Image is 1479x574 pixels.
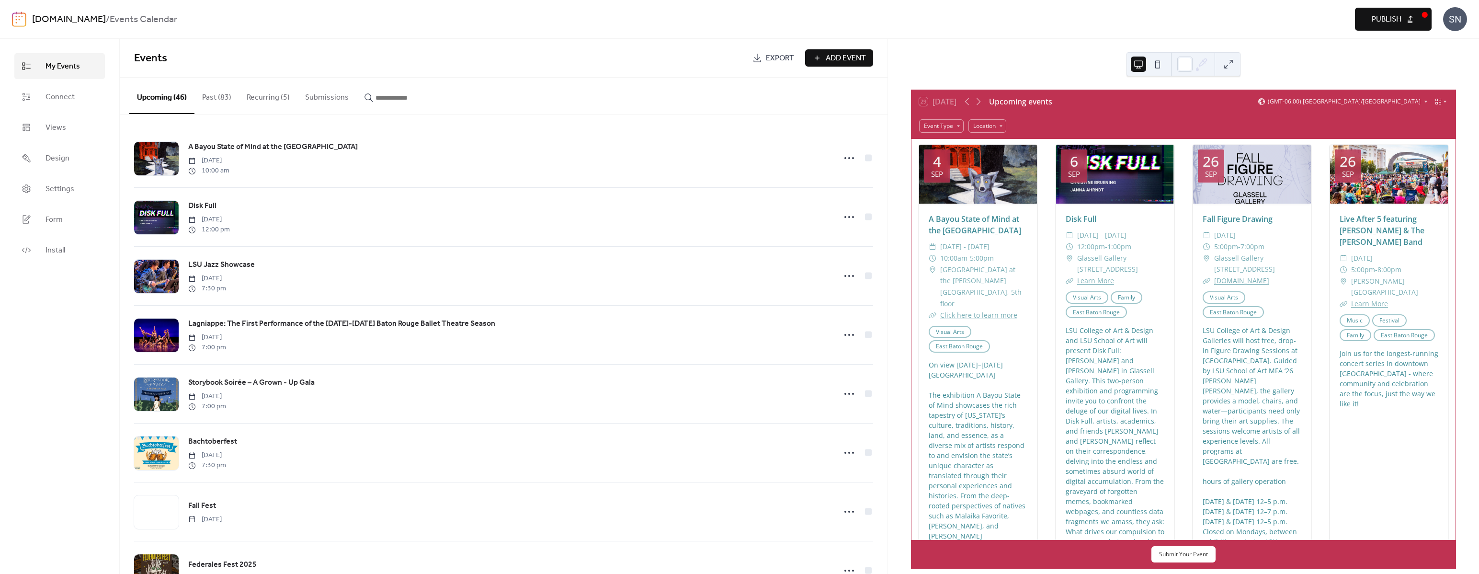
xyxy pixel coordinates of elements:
[188,259,255,271] a: LSU Jazz Showcase
[188,377,315,389] a: Storybook Soirée – A Grown - Up Gala
[14,237,105,263] a: Install
[188,460,226,471] span: 7:30 pm
[1351,264,1375,276] span: 5:00pm
[1066,253,1073,264] div: ​
[188,343,226,353] span: 7:00 pm
[805,49,873,67] button: Add Event
[188,391,226,402] span: [DATE]
[188,402,226,412] span: 7:00 pm
[1351,276,1438,298] span: [PERSON_NAME][GEOGRAPHIC_DATA]
[929,253,936,264] div: ​
[826,53,866,64] span: Add Event
[1375,264,1377,276] span: -
[1203,241,1210,253] div: ​
[1340,214,1424,247] a: Live After 5 featuring [PERSON_NAME] & The [PERSON_NAME] Band
[1077,230,1126,241] span: [DATE] - [DATE]
[14,207,105,232] a: Form
[46,184,74,195] span: Settings
[1203,214,1273,224] a: Fall Figure Drawing
[188,141,358,153] a: A Bayou State of Mind at the [GEOGRAPHIC_DATA]
[1355,8,1432,31] button: Publish
[967,253,970,264] span: -
[46,245,65,256] span: Install
[1066,275,1073,287] div: ​
[1105,241,1107,253] span: -
[1238,241,1240,253] span: -
[1340,253,1347,264] div: ​
[14,84,105,110] a: Connect
[1340,298,1347,310] div: ​
[46,214,63,226] span: Form
[1203,230,1210,241] div: ​
[1066,241,1073,253] div: ​
[188,333,226,343] span: [DATE]
[940,241,990,253] span: [DATE] - [DATE]
[745,49,801,67] a: Export
[1372,14,1401,25] span: Publish
[1351,253,1373,264] span: [DATE]
[1340,264,1347,276] div: ​
[188,436,237,448] a: Bachtoberfest
[929,310,936,321] div: ​
[188,166,229,176] span: 10:00 am
[129,78,194,114] button: Upcoming (46)
[1068,171,1080,178] div: Sep
[297,78,356,113] button: Submissions
[188,377,315,389] span: Storybook Soirée – A Grown - Up Gala
[1214,230,1236,241] span: [DATE]
[12,11,26,27] img: logo
[188,284,226,294] span: 7:30 pm
[32,11,106,29] a: [DOMAIN_NAME]
[1268,99,1421,104] span: (GMT-06:00) [GEOGRAPHIC_DATA]/[GEOGRAPHIC_DATA]
[1066,230,1073,241] div: ​
[188,515,222,525] span: [DATE]
[188,200,216,212] a: Disk Full
[14,53,105,79] a: My Events
[1205,171,1217,178] div: Sep
[14,145,105,171] a: Design
[1340,154,1356,169] div: 26
[766,53,794,64] span: Export
[188,156,229,166] span: [DATE]
[940,253,967,264] span: 10:00am
[188,450,226,460] span: [DATE]
[929,264,936,276] div: ​
[188,215,230,225] span: [DATE]
[940,264,1027,310] span: [GEOGRAPHIC_DATA] at the [PERSON_NAME][GEOGRAPHIC_DATA], 5th floor
[940,310,1017,320] a: Click here to learn more
[1377,264,1401,276] span: 8:00pm
[1214,276,1269,285] a: [DOMAIN_NAME]
[1203,253,1210,264] div: ​
[239,78,297,113] button: Recurring (5)
[1066,214,1096,224] a: Disk Full
[46,61,80,72] span: My Events
[1214,241,1238,253] span: 5:00pm
[1342,171,1354,178] div: Sep
[989,96,1052,107] div: Upcoming events
[14,176,105,202] a: Settings
[46,153,69,164] span: Design
[188,500,216,512] a: Fall Fest
[188,436,237,448] span: Bachtoberfest
[188,559,257,571] a: Federales Fest 2025
[1330,348,1448,409] div: Join us for the longest-running concert series in downtown [GEOGRAPHIC_DATA] - where community an...
[46,92,75,103] span: Connect
[188,559,257,571] span: Federales Fest 2025
[188,274,226,284] span: [DATE]
[134,48,167,69] span: Events
[1151,546,1216,563] button: Submit Your Event
[1077,253,1164,276] span: Glassell Gallery [STREET_ADDRESS]
[929,214,1021,236] a: A Bayou State of Mind at the [GEOGRAPHIC_DATA]
[106,11,110,29] b: /
[1203,154,1219,169] div: 26
[1351,299,1388,308] a: Learn More
[1340,276,1347,287] div: ​
[1443,7,1467,31] div: SN
[1203,275,1210,287] div: ​
[1240,241,1264,253] span: 7:00pm
[929,241,936,253] div: ​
